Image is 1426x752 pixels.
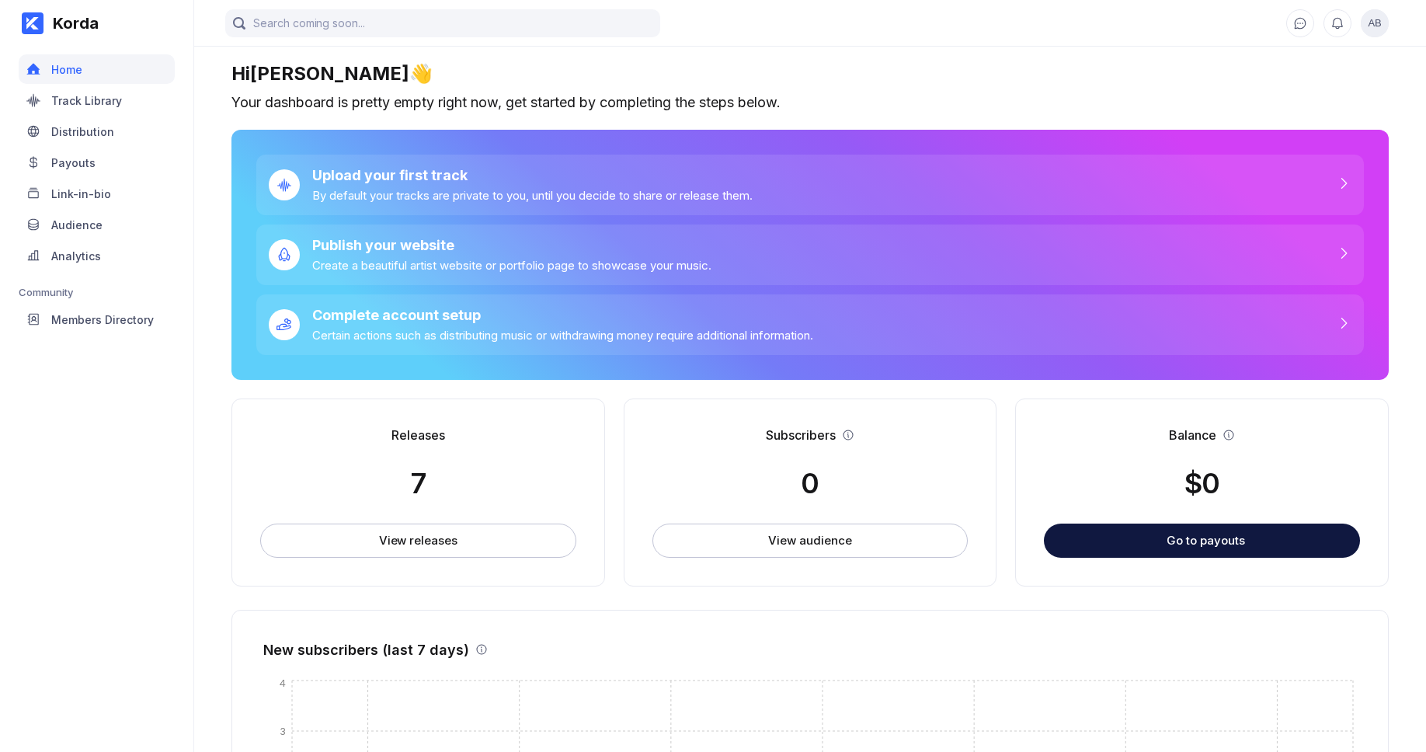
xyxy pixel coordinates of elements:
[19,179,175,210] a: Link-in-bio
[312,167,753,183] div: Upload your first track
[19,210,175,241] a: Audience
[312,258,711,273] div: Create a beautiful artist website or portfolio page to showcase your music.
[51,218,103,232] div: Audience
[1044,524,1360,558] button: Go to payouts
[312,237,711,253] div: Publish your website
[43,14,99,33] div: Korda
[1167,533,1245,548] div: Go to payouts
[379,533,457,548] div: View releases
[51,63,82,76] div: Home
[312,188,753,203] div: By default your tracks are private to you, until you decide to share or release them.
[51,94,122,107] div: Track Library
[312,307,813,323] div: Complete account setup
[231,62,1389,85] div: Hi [PERSON_NAME] 👋
[256,294,1364,355] a: Complete account setupCertain actions such as distributing music or withdrawing money require add...
[51,249,101,263] div: Analytics
[801,466,819,500] div: 0
[263,642,469,658] div: New subscribers (last 7 days)
[19,54,175,85] a: Home
[1169,427,1216,443] div: Balance
[1361,9,1389,37] button: AB
[225,9,660,37] input: Search coming soon...
[312,328,813,343] div: Certain actions such as distributing music or withdrawing money require additional information.
[1184,466,1219,500] div: $ 0
[51,313,154,326] div: Members Directory
[652,524,969,558] button: View audience
[19,117,175,148] a: Distribution
[51,156,96,169] div: Payouts
[256,155,1364,215] a: Upload your first trackBy default your tracks are private to you, until you decide to share or re...
[19,148,175,179] a: Payouts
[256,225,1364,285] a: Publish your websiteCreate a beautiful artist website or portfolio page to showcase your music.
[411,466,426,500] div: 7
[280,676,286,688] tspan: 4
[19,241,175,272] a: Analytics
[260,524,576,558] button: View releases
[1361,9,1389,37] div: Adon Brian
[231,94,1389,111] div: Your dashboard is pretty empty right now, get started by completing the steps below.
[19,286,175,298] div: Community
[766,427,836,443] div: Subscribers
[19,305,175,336] a: Members Directory
[51,187,111,200] div: Link-in-bio
[51,125,114,138] div: Distribution
[768,533,851,548] div: View audience
[19,85,175,117] a: Track Library
[280,724,286,736] tspan: 3
[391,427,445,443] div: Releases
